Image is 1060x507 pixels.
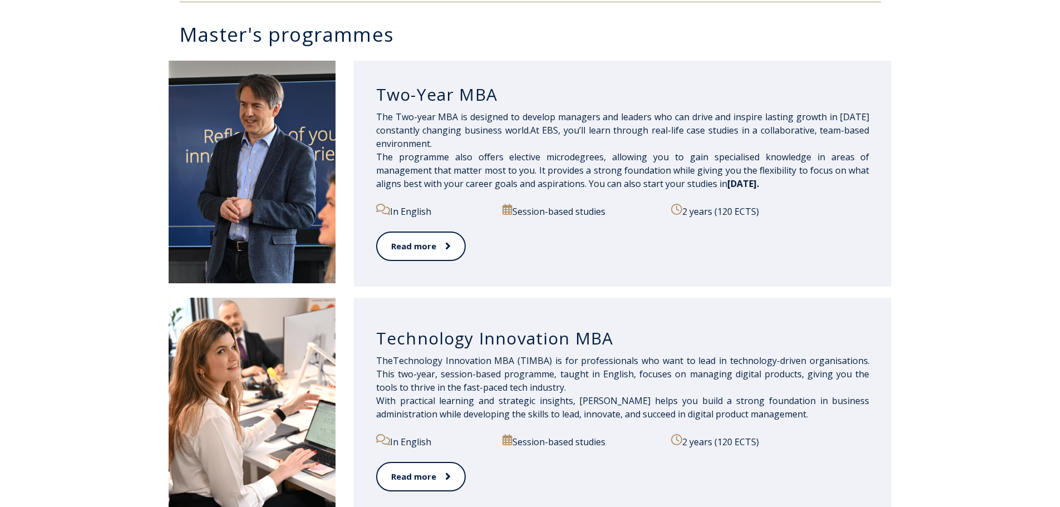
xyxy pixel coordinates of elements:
span: BA (TIMBA) is for profes [502,355,609,367]
p: 2 years (120 ECTS) [671,434,869,449]
h3: Two-Year MBA [376,84,870,105]
span: The [376,355,393,367]
img: DSC_2098 [169,61,336,283]
span: The Two-year MBA is designed to develop managers and leaders who can drive and inspire lasting gr... [376,111,870,190]
h3: Master's programmes [180,24,892,44]
p: In English [376,434,490,449]
span: You can also start your studies in [589,178,759,190]
h3: Technology Innovation MBA [376,328,870,349]
span: With practical learning and strategic insights, [PERSON_NAME] helps you build a strong foundation... [376,395,870,420]
p: Session-based studies [502,204,658,218]
span: Technology Innovation M [393,355,609,367]
p: Session-based studies [502,434,658,449]
a: Read more [376,232,466,261]
span: [DATE]. [727,178,759,190]
a: Read more [376,462,466,491]
p: In English [376,204,490,218]
span: sionals who want to lead in technology-driven organisations. This two-year, session-based program... [376,355,870,393]
p: 2 years (120 ECTS) [671,204,869,218]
